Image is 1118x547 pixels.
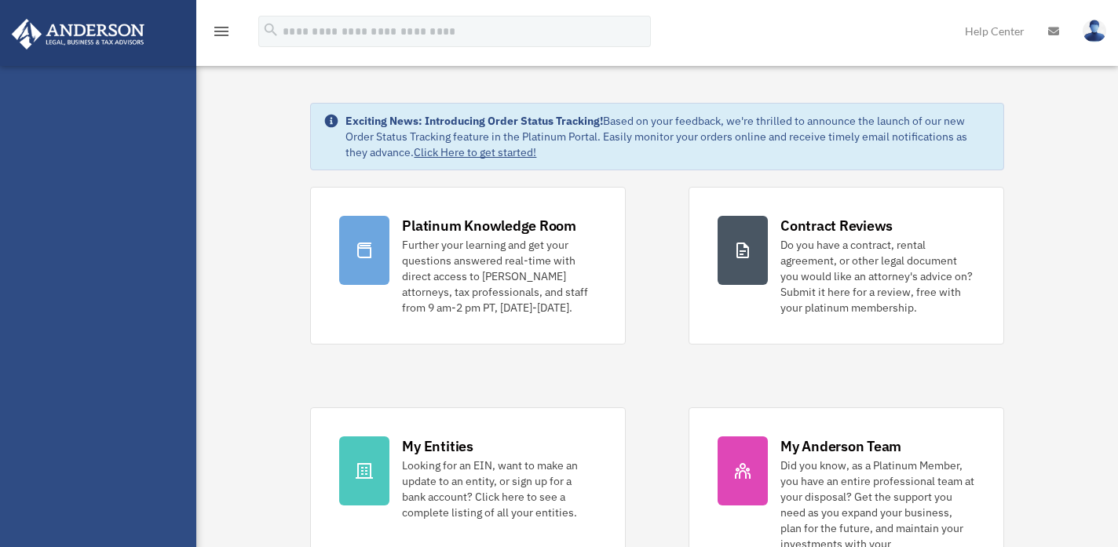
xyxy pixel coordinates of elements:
[402,436,473,456] div: My Entities
[7,19,149,49] img: Anderson Advisors Platinum Portal
[402,216,576,235] div: Platinum Knowledge Room
[402,458,597,520] div: Looking for an EIN, want to make an update to an entity, or sign up for a bank account? Click her...
[780,237,975,315] div: Do you have a contract, rental agreement, or other legal document you would like an attorney's ad...
[310,187,626,345] a: Platinum Knowledge Room Further your learning and get your questions answered real-time with dire...
[414,145,536,159] a: Click Here to get started!
[345,114,603,128] strong: Exciting News: Introducing Order Status Tracking!
[402,237,597,315] div: Further your learning and get your questions answered real-time with direct access to [PERSON_NAM...
[780,436,901,456] div: My Anderson Team
[262,21,279,38] i: search
[212,27,231,41] a: menu
[1083,20,1106,42] img: User Pic
[345,113,990,160] div: Based on your feedback, we're thrilled to announce the launch of our new Order Status Tracking fe...
[780,216,893,235] div: Contract Reviews
[212,22,231,41] i: menu
[689,187,1004,345] a: Contract Reviews Do you have a contract, rental agreement, or other legal document you would like...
